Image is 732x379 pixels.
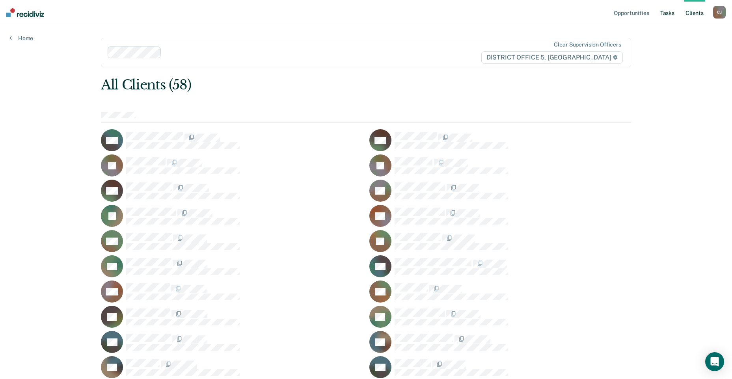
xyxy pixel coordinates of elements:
div: C J [713,6,726,19]
span: DISTRICT OFFICE 5, [GEOGRAPHIC_DATA] [481,51,623,64]
button: CJ [713,6,726,19]
div: Open Intercom Messenger [705,352,724,371]
a: Home [9,35,33,42]
div: Clear supervision officers [554,41,621,48]
div: All Clients (58) [101,77,525,93]
img: Recidiviz [6,8,44,17]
